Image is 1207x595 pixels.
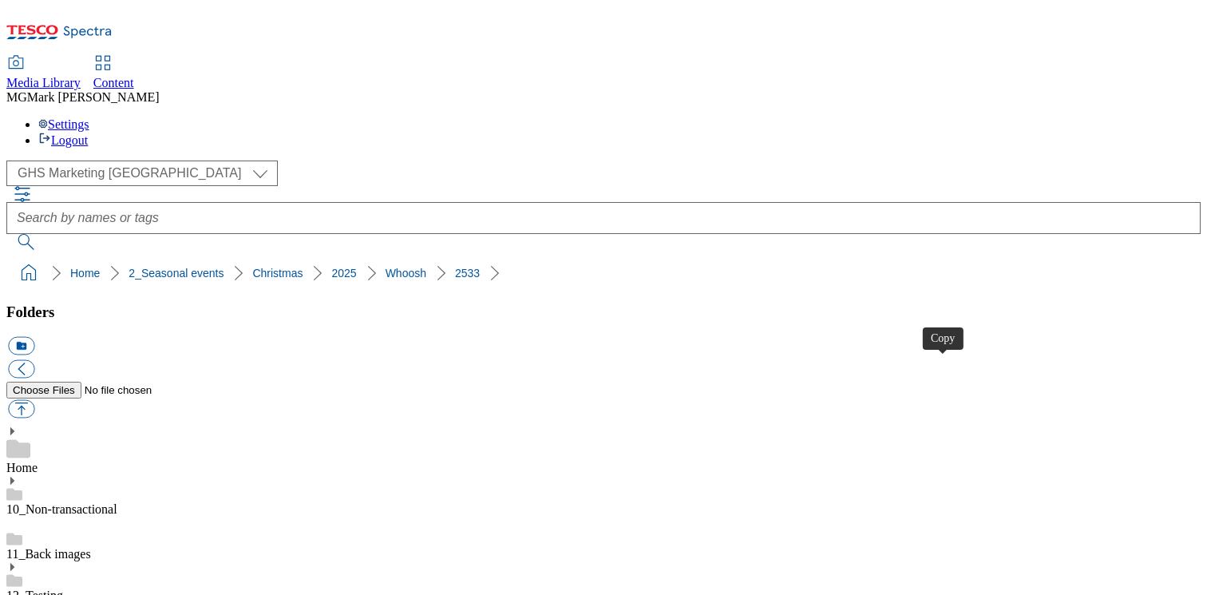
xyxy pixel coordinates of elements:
[6,90,27,104] span: MG
[6,303,1201,321] h3: Folders
[70,267,100,280] a: Home
[6,461,38,474] a: Home
[331,267,356,280] a: 2025
[93,57,134,90] a: Content
[386,267,426,280] a: Whoosh
[38,133,88,147] a: Logout
[455,267,480,280] a: 2533
[6,76,81,89] span: Media Library
[129,267,224,280] a: 2_Seasonal events
[27,90,160,104] span: Mark [PERSON_NAME]
[6,502,117,516] a: 10_Non-transactional
[6,547,91,561] a: 11_Back images
[6,202,1201,234] input: Search by names or tags
[38,117,89,131] a: Settings
[252,267,303,280] a: Christmas
[16,260,42,286] a: home
[6,57,81,90] a: Media Library
[6,258,1201,288] nav: breadcrumb
[93,76,134,89] span: Content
